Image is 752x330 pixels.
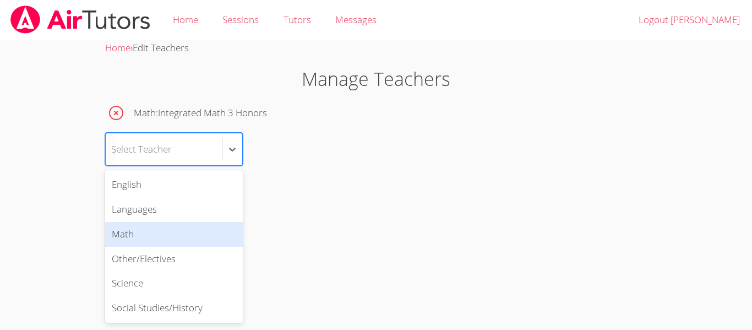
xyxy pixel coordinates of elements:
[105,41,130,54] a: Home
[335,13,377,26] span: Messages
[105,65,647,93] h1: Manage Teachers
[134,105,267,121] span: Math : Integrated Math 3 Honors
[105,172,243,197] div: English
[105,247,243,272] div: Other/Electives
[105,296,243,321] div: Social Studies/History
[105,40,647,56] div: ›
[105,222,243,247] div: Math
[105,271,243,296] div: Science
[133,41,189,54] span: Edit Teachers
[105,197,243,222] div: Languages
[111,141,172,157] div: Select Teacher
[9,6,151,34] img: airtutors_banner-c4298cdbf04f3fff15de1276eac7730deb9818008684d7c2e4769d2f7ddbe033.png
